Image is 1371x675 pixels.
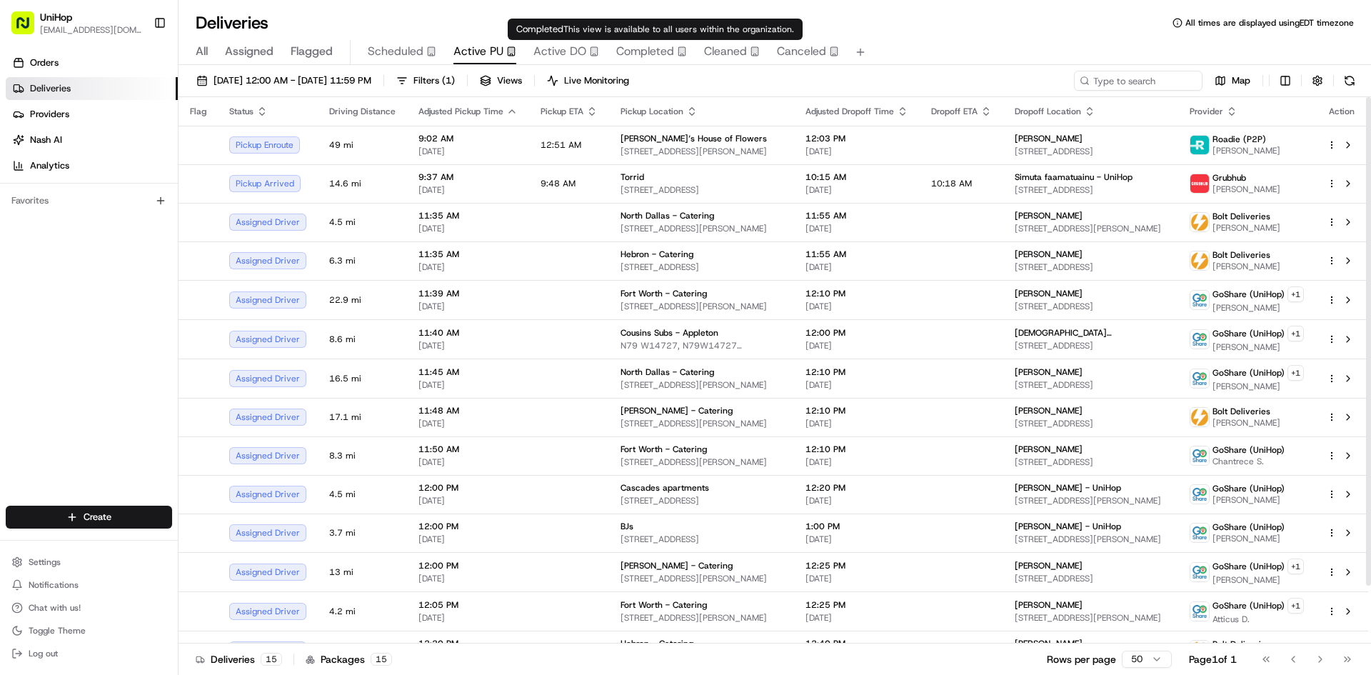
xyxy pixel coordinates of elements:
[621,599,707,611] span: Fort Worth - Catering
[1212,456,1285,467] span: Chantrece S.
[115,201,235,227] a: 💻API Documentation
[1189,652,1237,666] div: Page 1 of 1
[30,82,71,95] span: Deliveries
[196,652,282,666] div: Deliveries
[243,141,260,158] button: Start new chat
[621,133,767,144] span: [PERSON_NAME]‘s House of Flowers
[418,638,518,649] span: 12:20 PM
[329,294,396,306] span: 22.9 mi
[1015,146,1167,157] span: [STREET_ADDRESS]
[84,511,111,524] span: Create
[621,301,783,312] span: [STREET_ADDRESS][PERSON_NAME]
[931,178,972,189] span: 10:18 AM
[805,456,908,468] span: [DATE]
[329,411,396,423] span: 17.1 mi
[1015,599,1083,611] span: [PERSON_NAME]
[413,74,455,87] span: Filters
[1212,367,1285,379] span: GoShare (UniHop)
[6,154,178,177] a: Analytics
[14,209,26,220] div: 📗
[101,241,173,253] a: Powered byPylon
[1212,483,1285,494] span: GoShare (UniHop)
[49,151,181,162] div: We're available if you need us!
[418,288,518,299] span: 11:39 AM
[541,71,636,91] button: Live Monitoring
[1015,612,1167,624] span: [STREET_ADDRESS][PERSON_NAME]
[29,648,58,659] span: Log out
[1212,533,1285,544] span: [PERSON_NAME]
[453,43,503,60] span: Active PU
[621,146,783,157] span: [STREET_ADDRESS][PERSON_NAME]
[6,77,178,100] a: Deliveries
[1015,223,1167,234] span: [STREET_ADDRESS][PERSON_NAME]
[418,573,518,584] span: [DATE]
[1212,406,1270,417] span: Bolt Deliveries
[621,223,783,234] span: [STREET_ADDRESS][PERSON_NAME]
[142,242,173,253] span: Pylon
[1015,133,1083,144] span: [PERSON_NAME]
[329,527,396,539] span: 3.7 mi
[1287,365,1304,381] button: +1
[621,405,733,416] span: [PERSON_NAME] - Catering
[621,521,633,532] span: BJs
[805,534,908,545] span: [DATE]
[6,129,178,151] a: Nash AI
[1212,494,1285,506] span: [PERSON_NAME]
[418,146,518,157] span: [DATE]
[1190,251,1209,270] img: bolt_logo.png
[329,255,396,266] span: 6.3 mi
[418,599,518,611] span: 12:05 PM
[390,71,461,91] button: Filters(1)
[329,373,396,384] span: 16.5 mi
[777,43,826,60] span: Canceled
[1015,405,1083,416] span: [PERSON_NAME]
[30,56,59,69] span: Orders
[1327,106,1357,117] div: Action
[805,599,908,611] span: 12:25 PM
[1190,330,1209,349] img: goshare_logo.png
[1212,302,1304,314] span: [PERSON_NAME]
[805,405,908,416] span: 12:10 PM
[1015,638,1083,649] span: [PERSON_NAME]
[1190,174,1209,193] img: 5e692f75ce7d37001a5d71f1
[805,560,908,571] span: 12:25 PM
[621,261,783,273] span: [STREET_ADDRESS]
[1190,563,1209,581] img: goshare_logo.png
[1287,559,1304,574] button: +1
[1190,106,1223,117] span: Provider
[805,638,908,649] span: 12:40 PM
[418,418,518,429] span: [DATE]
[1074,71,1202,91] input: Type to search
[621,288,707,299] span: Fort Worth - Catering
[329,178,396,189] span: 14.6 mi
[40,10,72,24] button: UniHop
[1212,172,1246,184] span: Grubhub
[621,560,733,571] span: [PERSON_NAME] - Catering
[805,495,908,506] span: [DATE]
[1015,573,1167,584] span: [STREET_ADDRESS]
[1015,261,1167,273] span: [STREET_ADDRESS]
[1015,482,1121,494] span: [PERSON_NAME] - UniHop
[1212,261,1280,272] span: [PERSON_NAME]
[229,106,253,117] span: Status
[1287,326,1304,341] button: +1
[1212,134,1266,145] span: Roadie (P2P)
[121,209,132,220] div: 💻
[6,575,172,595] button: Notifications
[564,74,629,87] span: Live Monitoring
[418,495,518,506] span: [DATE]
[1190,524,1209,542] img: goshare_logo.png
[1212,574,1304,586] span: [PERSON_NAME]
[29,207,109,221] span: Knowledge Base
[541,106,583,117] span: Pickup ETA
[418,482,518,494] span: 12:00 PM
[533,43,586,60] span: Active DO
[563,24,794,35] span: This view is available to all users within the organization.
[805,573,908,584] span: [DATE]
[1047,652,1116,666] p: Rows per page
[418,301,518,312] span: [DATE]
[190,106,206,117] span: Flag
[621,638,693,649] span: Hebron - Catering
[621,184,783,196] span: [STREET_ADDRESS]
[1015,521,1121,532] span: [PERSON_NAME] - UniHop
